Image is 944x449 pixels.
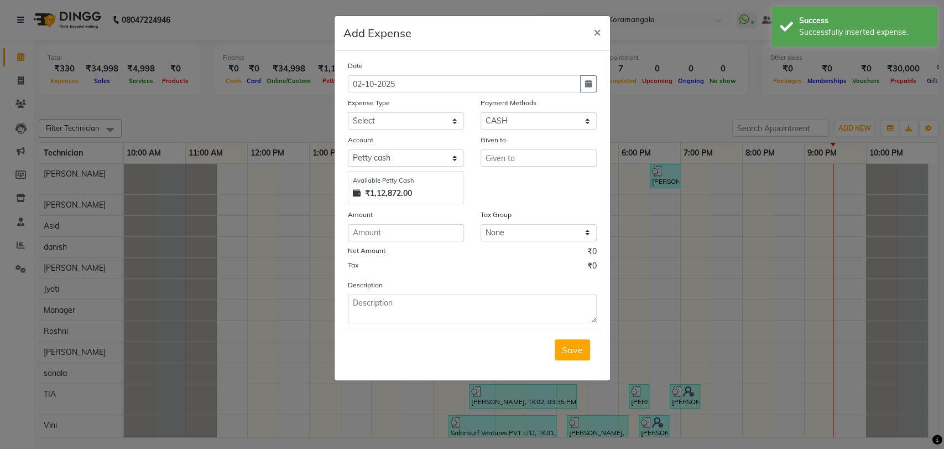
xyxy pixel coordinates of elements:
label: Tax [348,260,358,270]
h5: Add Expense [343,25,411,42]
span: Save [562,344,583,355]
div: Success [799,15,929,27]
button: Close [585,16,610,47]
span: ₹0 [587,246,597,260]
label: Expense Type [348,98,390,108]
input: Given to [481,149,597,167]
label: Account [348,135,373,145]
label: Given to [481,135,506,145]
span: × [593,23,601,40]
label: Net Amount [348,246,385,256]
label: Date [348,61,363,71]
span: ₹0 [587,260,597,275]
label: Description [348,280,383,290]
label: Amount [348,210,373,220]
label: Tax Group [481,210,512,220]
button: Save [555,339,590,360]
div: Successfully inserted expense. [799,27,929,38]
strong: ₹1,12,872.00 [365,188,412,199]
input: Amount [348,224,464,241]
label: Payment Methods [481,98,536,108]
div: Available Petty Cash [353,176,459,185]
